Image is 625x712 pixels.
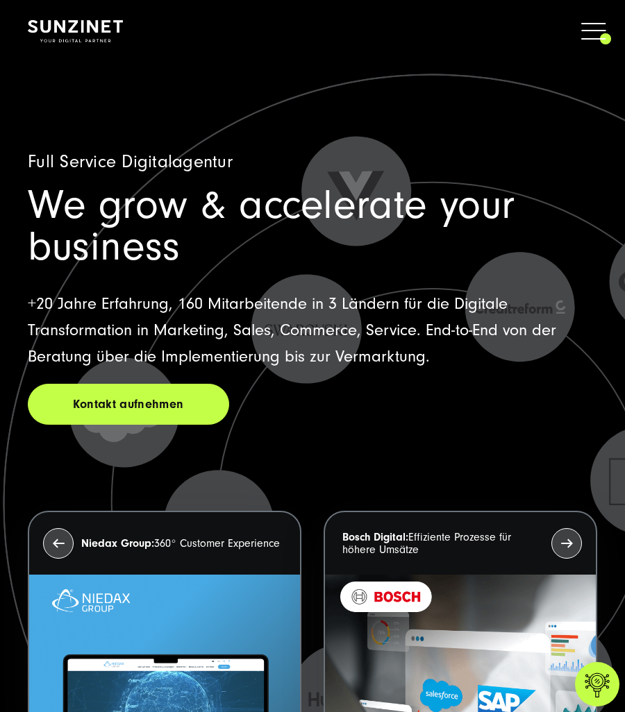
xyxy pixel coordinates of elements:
[342,531,544,556] p: Effiziente Prozesse für höhere Umsätze
[28,291,597,370] p: +20 Jahre Erfahrung, 160 Mitarbeitende in 3 Ländern für die Digitale Transformation in Marketing,...
[342,531,408,543] strong: Bosch Digital:
[81,537,154,550] strong: Niedax Group:
[28,384,229,425] a: Kontakt aufnehmen
[28,185,597,268] h1: We grow & accelerate your business
[28,20,123,42] img: SUNZINET Full Service Digital Agentur
[28,151,233,172] span: Full Service Digitalagentur
[81,537,280,550] p: 360° Customer Experience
